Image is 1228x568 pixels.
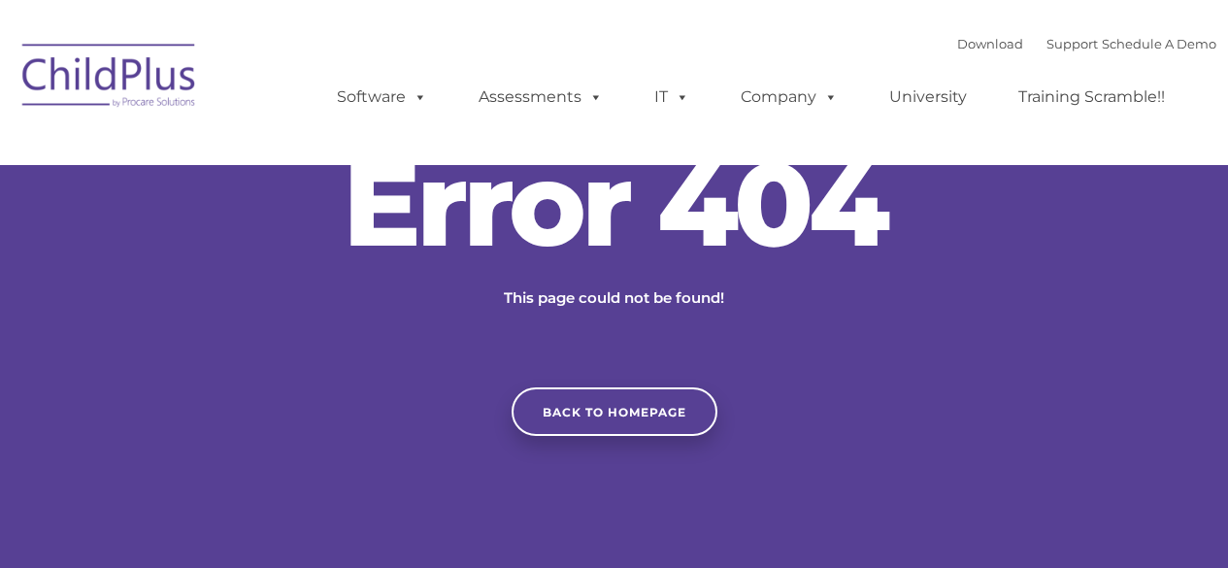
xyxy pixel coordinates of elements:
a: Support [1046,36,1098,51]
a: Software [317,78,447,117]
a: Company [721,78,857,117]
h2: Error 404 [323,146,906,262]
a: Schedule A Demo [1102,36,1216,51]
a: Back to homepage [512,387,717,436]
a: Download [957,36,1023,51]
a: IT [635,78,709,117]
p: This page could not be found! [411,286,818,310]
a: Training Scramble!! [999,78,1184,117]
a: Assessments [459,78,622,117]
img: ChildPlus by Procare Solutions [13,30,207,127]
font: | [957,36,1216,51]
a: University [870,78,986,117]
